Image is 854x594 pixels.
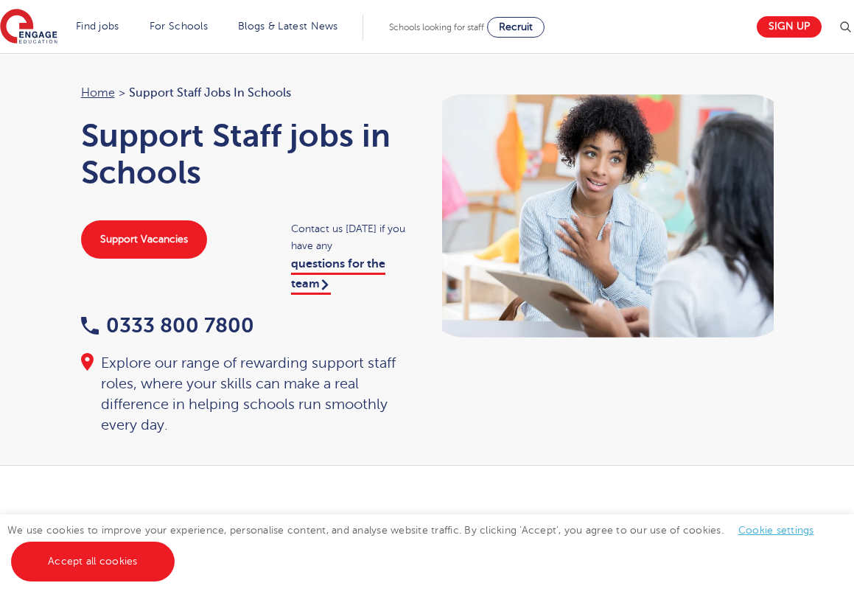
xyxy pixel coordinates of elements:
a: For Schools [150,21,208,32]
a: Sign up [757,16,822,38]
div: Explore our range of rewarding support staff roles, where your skills can make a real difference ... [81,353,413,436]
span: Contact us [DATE] if you have any [291,220,412,254]
a: Support Vacancies [81,220,207,259]
span: Recruit [499,21,533,32]
span: We use cookies to improve your experience, personalise content, and analyse website traffic. By c... [7,525,829,567]
a: Blogs & Latest News [238,21,338,32]
a: Find jobs [76,21,119,32]
span: Support Staff jobs in Schools [129,83,291,102]
a: Home [81,86,115,99]
a: questions for the team [291,257,385,294]
span: Schools looking for staff [389,22,484,32]
nav: breadcrumb [81,83,413,102]
a: 0333 800 7800 [81,314,254,337]
a: Recruit [487,17,545,38]
a: Accept all cookies [11,542,175,581]
h1: Support Staff jobs in Schools [81,117,413,191]
span: > [119,86,125,99]
a: Cookie settings [738,525,814,536]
